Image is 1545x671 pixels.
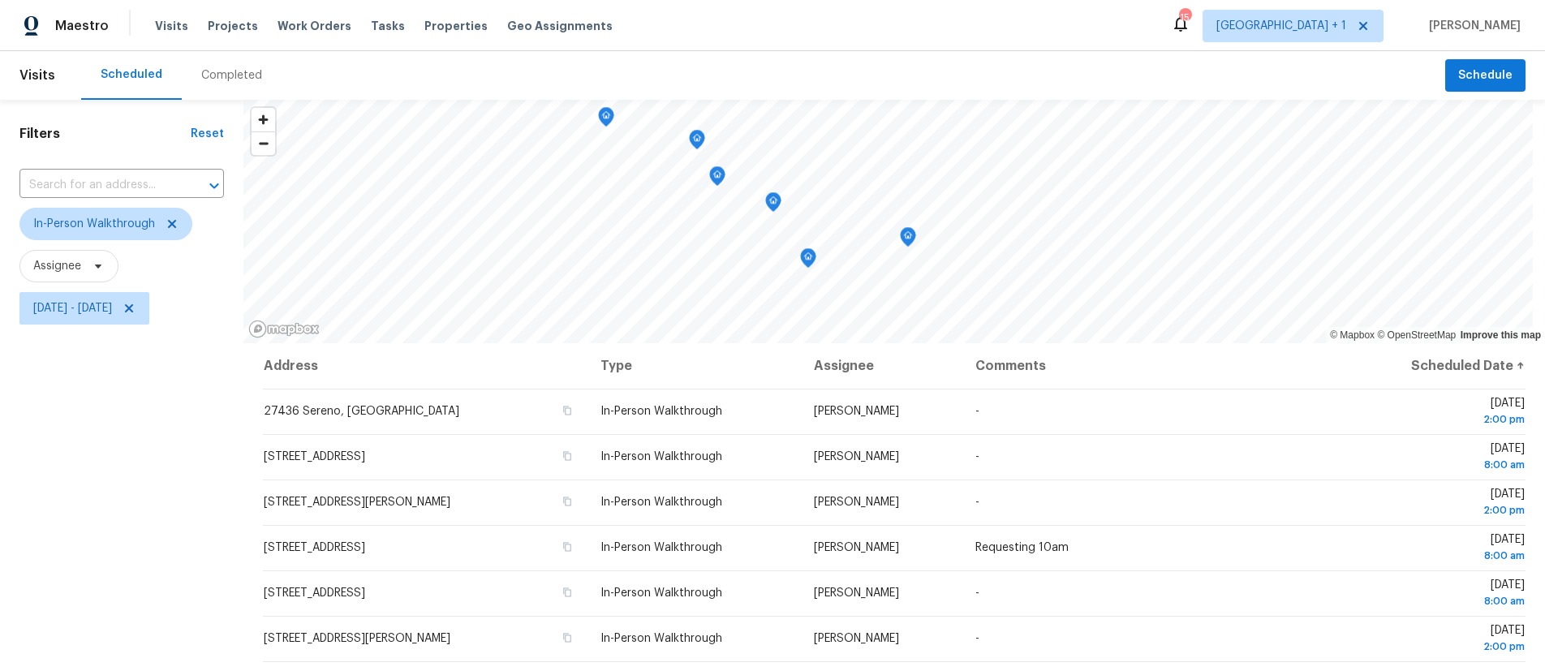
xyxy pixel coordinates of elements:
[1341,343,1526,389] th: Scheduled Date ↑
[1354,502,1525,518] div: 2:00 pm
[19,173,179,198] input: Search for an address...
[263,343,587,389] th: Address
[248,320,320,338] a: Mapbox homepage
[19,126,191,142] h1: Filters
[560,403,575,418] button: Copy Address
[600,633,722,644] span: In-Person Walkthrough
[900,227,916,252] div: Map marker
[252,132,275,155] span: Zoom out
[243,100,1533,343] canvas: Map
[560,449,575,463] button: Copy Address
[1377,329,1456,341] a: OpenStreetMap
[201,67,262,84] div: Completed
[33,300,112,316] span: [DATE] - [DATE]
[560,494,575,509] button: Copy Address
[600,542,722,553] span: In-Person Walkthrough
[101,67,162,83] div: Scheduled
[689,130,705,155] div: Map marker
[600,451,722,462] span: In-Person Walkthrough
[371,20,405,32] span: Tasks
[800,248,816,273] div: Map marker
[1179,10,1190,26] div: 15
[264,587,365,599] span: [STREET_ADDRESS]
[962,343,1341,389] th: Comments
[155,18,188,34] span: Visits
[814,451,899,462] span: [PERSON_NAME]
[208,18,258,34] span: Projects
[814,497,899,508] span: [PERSON_NAME]
[814,406,899,417] span: [PERSON_NAME]
[507,18,613,34] span: Geo Assignments
[600,587,722,599] span: In-Person Walkthrough
[1461,329,1541,341] a: Improve this map
[765,192,781,217] div: Map marker
[264,542,365,553] span: [STREET_ADDRESS]
[801,343,962,389] th: Assignee
[814,587,899,599] span: [PERSON_NAME]
[1354,398,1525,428] span: [DATE]
[1445,59,1526,92] button: Schedule
[33,258,81,274] span: Assignee
[1354,625,1525,655] span: [DATE]
[252,108,275,131] button: Zoom in
[975,451,979,462] span: -
[975,497,979,508] span: -
[278,18,351,34] span: Work Orders
[975,542,1069,553] span: Requesting 10am
[33,216,155,232] span: In-Person Walkthrough
[600,497,722,508] span: In-Person Walkthrough
[709,166,725,191] div: Map marker
[264,633,450,644] span: [STREET_ADDRESS][PERSON_NAME]
[1354,411,1525,428] div: 2:00 pm
[814,633,899,644] span: [PERSON_NAME]
[814,542,899,553] span: [PERSON_NAME]
[1354,488,1525,518] span: [DATE]
[560,630,575,645] button: Copy Address
[1354,548,1525,564] div: 8:00 am
[1354,639,1525,655] div: 2:00 pm
[1354,443,1525,473] span: [DATE]
[1354,534,1525,564] span: [DATE]
[1422,18,1521,34] span: [PERSON_NAME]
[1458,66,1513,86] span: Schedule
[1216,18,1346,34] span: [GEOGRAPHIC_DATA] + 1
[252,131,275,155] button: Zoom out
[19,58,55,93] span: Visits
[560,540,575,554] button: Copy Address
[975,406,979,417] span: -
[975,633,979,644] span: -
[203,174,226,197] button: Open
[55,18,109,34] span: Maestro
[600,406,722,417] span: In-Person Walkthrough
[191,126,224,142] div: Reset
[1354,593,1525,609] div: 8:00 am
[1354,579,1525,609] span: [DATE]
[598,107,614,132] div: Map marker
[264,451,365,462] span: [STREET_ADDRESS]
[264,497,450,508] span: [STREET_ADDRESS][PERSON_NAME]
[1330,329,1375,341] a: Mapbox
[587,343,802,389] th: Type
[1354,457,1525,473] div: 8:00 am
[424,18,488,34] span: Properties
[264,406,459,417] span: 27436 Sereno, [GEOGRAPHIC_DATA]
[975,587,979,599] span: -
[560,585,575,600] button: Copy Address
